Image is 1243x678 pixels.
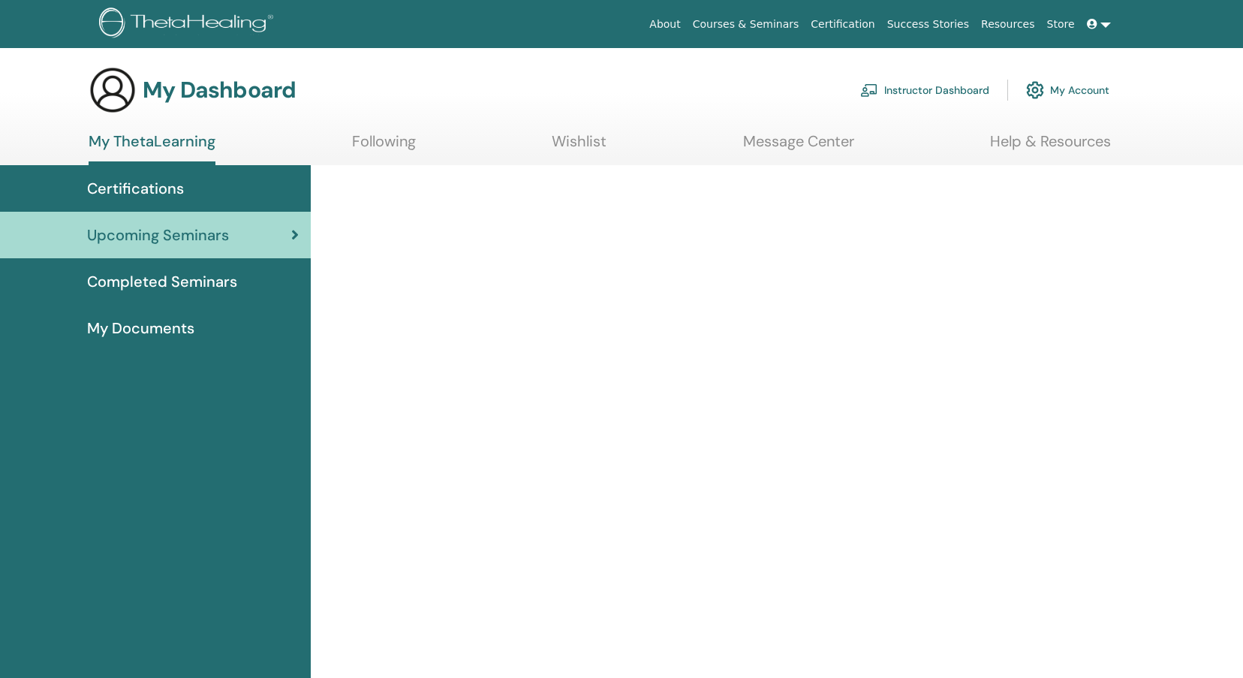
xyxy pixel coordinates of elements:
a: Success Stories [881,11,975,38]
a: Following [352,132,416,161]
a: Store [1041,11,1081,38]
a: Message Center [743,132,854,161]
span: Upcoming Seminars [87,224,229,246]
img: logo.png [99,8,278,41]
span: Completed Seminars [87,270,237,293]
a: My ThetaLearning [89,132,215,165]
img: cog.svg [1026,77,1044,103]
a: Resources [975,11,1041,38]
a: My Account [1026,74,1109,107]
span: My Documents [87,317,194,339]
img: chalkboard-teacher.svg [860,83,878,97]
a: Courses & Seminars [687,11,805,38]
h3: My Dashboard [143,77,296,104]
span: Certifications [87,177,184,200]
a: Wishlist [552,132,606,161]
a: About [643,11,686,38]
img: generic-user-icon.jpg [89,66,137,114]
a: Certification [805,11,880,38]
a: Help & Resources [990,132,1111,161]
a: Instructor Dashboard [860,74,989,107]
